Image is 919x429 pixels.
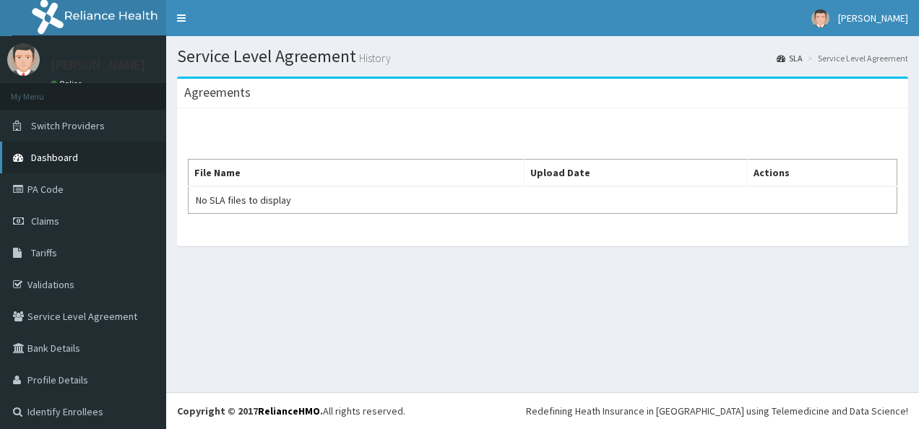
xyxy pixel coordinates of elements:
[804,52,908,64] li: Service Level Agreement
[7,43,40,76] img: User Image
[31,214,59,227] span: Claims
[184,86,251,99] h3: Agreements
[31,119,105,132] span: Switch Providers
[356,53,391,64] small: History
[51,79,85,89] a: Online
[838,12,908,25] span: [PERSON_NAME]
[747,160,897,187] th: Actions
[777,52,803,64] a: SLA
[177,47,908,66] h1: Service Level Agreement
[189,160,525,187] th: File Name
[258,404,320,417] a: RelianceHMO
[166,392,919,429] footer: All rights reserved.
[51,58,145,71] p: [PERSON_NAME]
[811,9,829,27] img: User Image
[525,160,748,187] th: Upload Date
[177,404,323,417] strong: Copyright © 2017 .
[526,404,908,418] div: Redefining Heath Insurance in [GEOGRAPHIC_DATA] using Telemedicine and Data Science!
[196,194,291,207] span: No SLA files to display
[31,151,78,164] span: Dashboard
[31,246,57,259] span: Tariffs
